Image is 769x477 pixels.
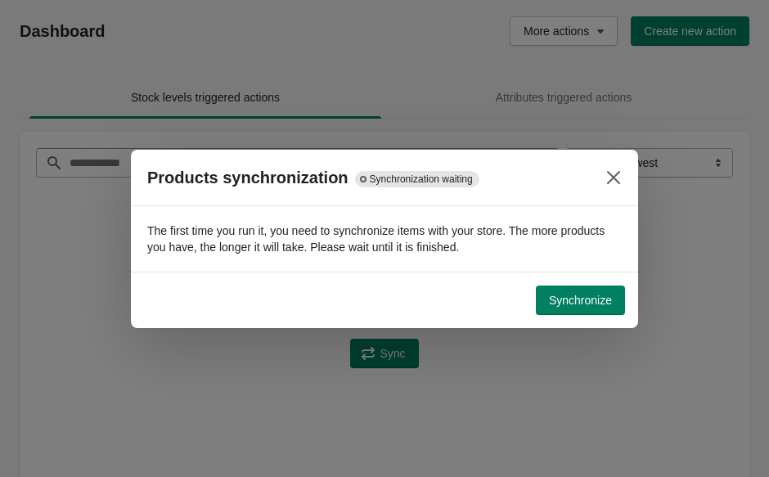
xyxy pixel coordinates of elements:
[147,168,349,187] h3: Products synchronization
[370,173,473,186] span: Synchronization waiting
[549,294,612,307] span: Synchronize
[536,286,625,315] button: Synchronize
[599,163,628,192] button: Close
[147,223,622,255] p: The first time you run it, you need to synchronize items with your store. The more products you h...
